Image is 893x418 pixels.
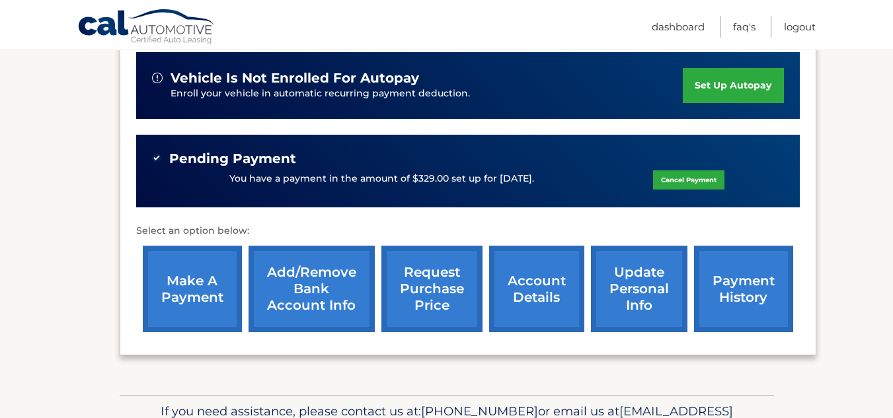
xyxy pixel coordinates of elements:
[591,246,687,332] a: update personal info
[229,172,534,186] p: You have a payment in the amount of $329.00 set up for [DATE].
[152,153,161,162] img: check-green.svg
[733,16,756,38] a: FAQ's
[152,73,163,83] img: alert-white.svg
[784,16,816,38] a: Logout
[653,170,724,190] a: Cancel Payment
[171,70,419,87] span: vehicle is not enrolled for autopay
[683,68,783,103] a: set up autopay
[249,246,375,332] a: Add/Remove bank account info
[169,151,296,167] span: Pending Payment
[652,16,705,38] a: Dashboard
[77,9,216,47] a: Cal Automotive
[143,246,242,332] a: make a payment
[136,223,800,239] p: Select an option below:
[489,246,584,332] a: account details
[171,87,683,101] p: Enroll your vehicle in automatic recurring payment deduction.
[694,246,793,332] a: payment history
[381,246,483,332] a: request purchase price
